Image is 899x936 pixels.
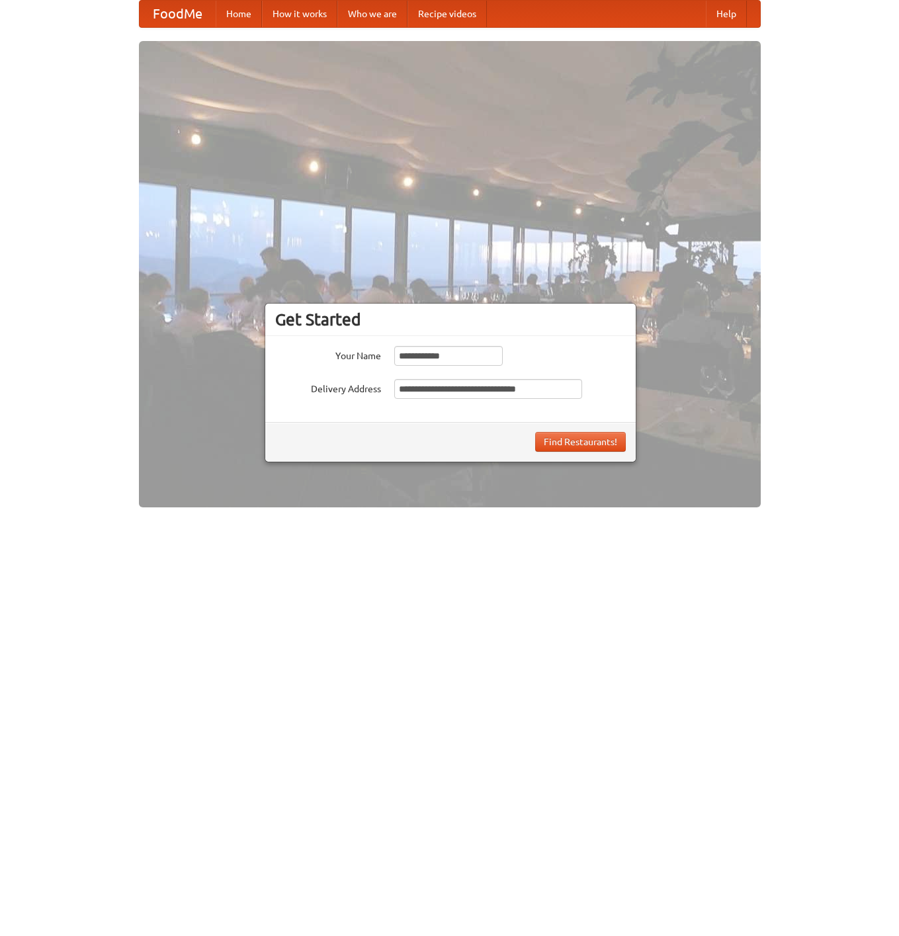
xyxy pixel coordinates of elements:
label: Delivery Address [275,379,381,396]
a: Help [706,1,747,27]
a: FoodMe [140,1,216,27]
button: Find Restaurants! [535,432,626,452]
a: Who we are [337,1,407,27]
h3: Get Started [275,310,626,329]
a: How it works [262,1,337,27]
a: Home [216,1,262,27]
a: Recipe videos [407,1,487,27]
label: Your Name [275,346,381,362]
